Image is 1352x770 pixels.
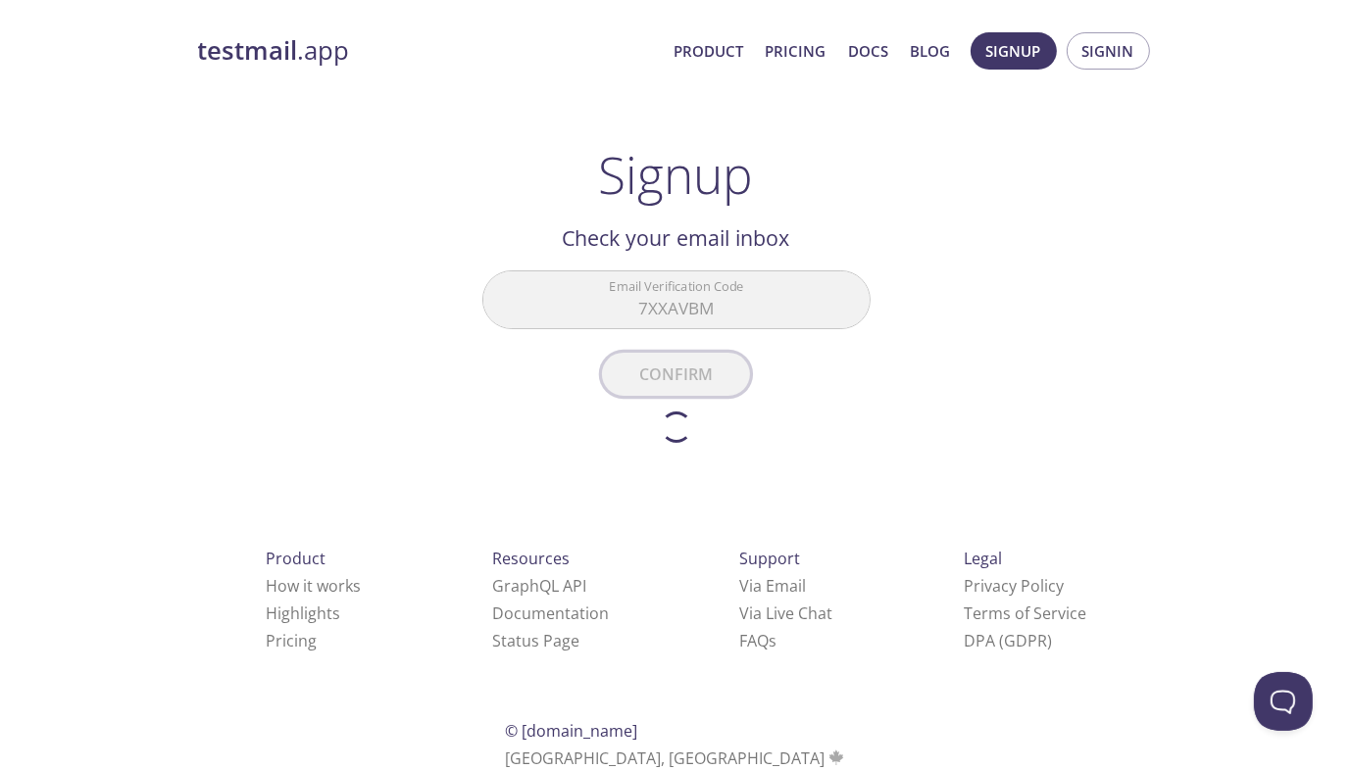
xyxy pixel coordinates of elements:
span: Signin [1082,38,1134,64]
a: Pricing [766,38,826,64]
button: Signin [1067,32,1150,70]
a: Product [675,38,744,64]
strong: testmail [198,33,298,68]
h1: Signup [599,145,754,204]
span: Product [266,548,325,569]
a: Via Email [739,575,806,597]
button: Signup [971,32,1057,70]
a: How it works [266,575,361,597]
span: Signup [986,38,1041,64]
a: DPA (GDPR) [964,630,1052,651]
a: GraphQL API [492,575,586,597]
span: s [769,630,776,651]
span: © [DOMAIN_NAME] [505,720,637,742]
a: Pricing [266,630,317,651]
a: Privacy Policy [964,575,1064,597]
a: Terms of Service [964,602,1086,624]
a: FAQ [739,630,776,651]
a: Blog [910,38,950,64]
a: Via Live Chat [739,602,832,624]
span: Legal [964,548,1002,569]
h2: Check your email inbox [482,221,871,255]
span: Support [739,548,800,569]
a: testmail.app [198,34,659,68]
a: Status Page [492,630,579,651]
a: Highlights [266,602,340,624]
span: [GEOGRAPHIC_DATA], [GEOGRAPHIC_DATA] [505,747,847,769]
iframe: Help Scout Beacon - Open [1254,672,1313,731]
a: Docs [848,38,888,64]
span: Resources [492,548,570,569]
a: Documentation [492,602,609,624]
